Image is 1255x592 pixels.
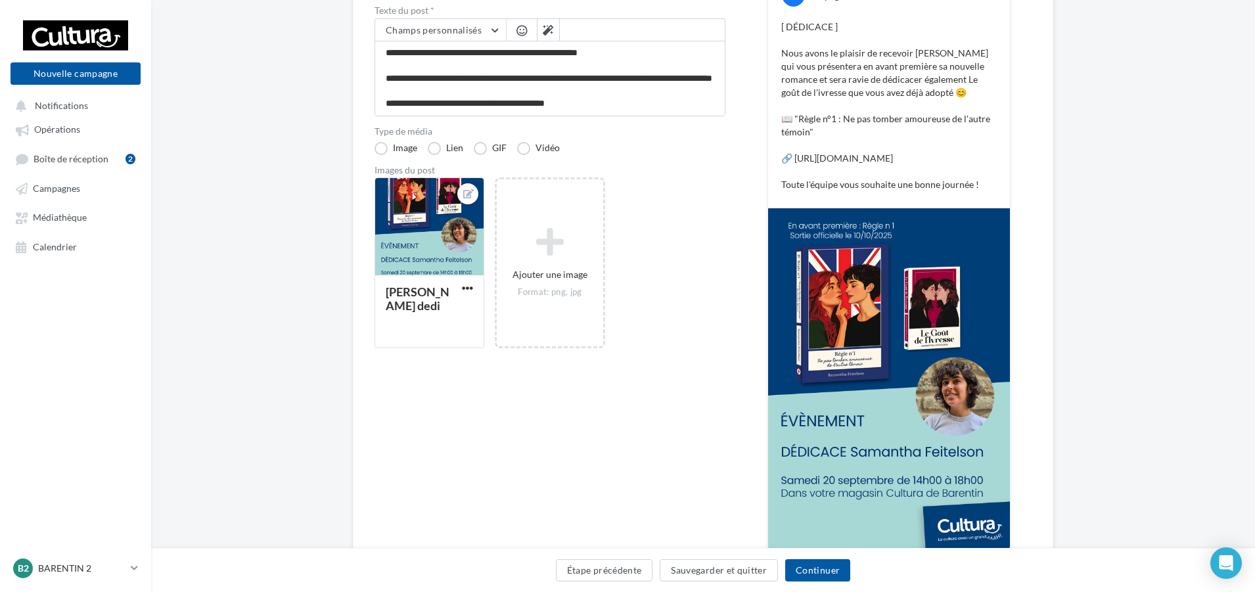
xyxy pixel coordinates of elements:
label: Vidéo [517,142,560,155]
p: BARENTIN 2 [38,562,126,575]
a: Médiathèque [8,205,143,229]
p: [ DÉDICACE ] Nous avons le plaisir de recevoir [PERSON_NAME] qui vous présentera en avant premièr... [781,20,997,191]
label: GIF [474,142,507,155]
button: Continuer [785,559,850,581]
div: [PERSON_NAME] dedi [386,285,449,313]
span: Boîte de réception [34,153,108,164]
button: Sauvegarder et quitter [660,559,778,581]
label: Type de média [375,127,725,136]
span: Campagnes [33,183,80,194]
a: Boîte de réception2 [8,147,143,171]
a: B2 BARENTIN 2 [11,556,141,581]
label: Texte du post * [375,6,725,15]
div: Images du post [375,166,725,175]
a: Opérations [8,117,143,141]
div: 2 [126,154,135,164]
a: Campagnes [8,176,143,200]
button: Nouvelle campagne [11,62,141,85]
label: Image [375,142,417,155]
span: Calendrier [33,241,77,252]
button: Étape précédente [556,559,653,581]
span: B2 [18,562,29,575]
label: Lien [428,142,463,155]
span: Notifications [35,100,88,111]
span: Médiathèque [33,212,87,223]
div: Open Intercom Messenger [1210,547,1242,579]
a: Calendrier [8,235,143,258]
span: Champs personnalisés [386,24,482,35]
button: Champs personnalisés [375,19,506,41]
span: Opérations [34,124,80,135]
